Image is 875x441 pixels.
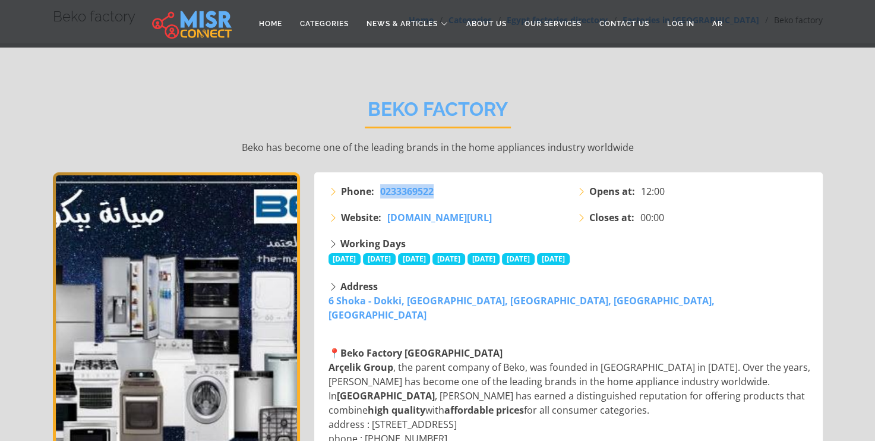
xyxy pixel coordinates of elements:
[291,12,358,35] a: Categories
[328,361,393,374] strong: Arçelik Group
[250,12,291,35] a: Home
[368,404,425,417] strong: high quality
[152,9,232,39] img: main.misr_connect
[516,12,590,35] a: Our Services
[340,346,503,360] strong: Beko Factory [GEOGRAPHIC_DATA]
[589,210,634,225] strong: Closes at:
[387,211,492,224] span: [DOMAIN_NAME][URL]
[340,280,378,293] strong: Address
[537,253,570,265] span: [DATE]
[589,184,635,199] strong: Opens at:
[380,185,434,198] span: 0233369522
[703,12,732,35] a: AR
[640,210,664,225] span: 00:00
[398,253,431,265] span: [DATE]
[590,12,658,35] a: Contact Us
[444,404,524,417] strong: affordable prices
[658,12,703,35] a: Log in
[380,184,434,199] a: 0233369522
[387,210,492,225] a: [DOMAIN_NAME][URL]
[641,184,665,199] span: 12:00
[340,237,406,250] strong: Working Days
[341,184,374,199] strong: Phone:
[467,253,500,265] span: [DATE]
[328,253,361,265] span: [DATE]
[502,253,535,265] span: [DATE]
[432,253,465,265] span: [DATE]
[365,98,511,128] h2: Beko factory
[337,389,435,402] strong: [GEOGRAPHIC_DATA]
[363,253,396,265] span: [DATE]
[358,12,457,35] a: News & Articles
[457,12,516,35] a: About Us
[367,18,438,29] span: News & Articles
[53,140,823,155] p: Beko has become one of the leading brands in the home appliances industry worldwide
[328,294,715,322] a: 6 Shoka - Dokki, [GEOGRAPHIC_DATA], [GEOGRAPHIC_DATA], [GEOGRAPHIC_DATA], [GEOGRAPHIC_DATA]
[341,210,381,225] strong: Website:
